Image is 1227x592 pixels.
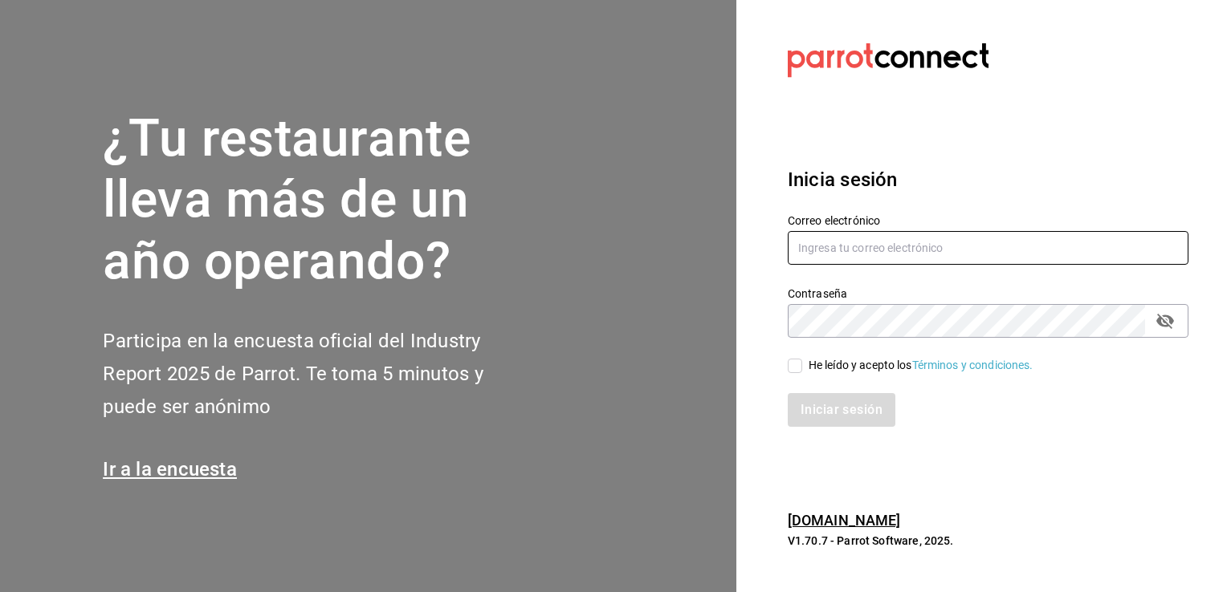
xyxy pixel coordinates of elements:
[1152,307,1179,335] button: passwordField
[103,108,536,293] h1: ¿Tu restaurante lleva más de un año operando?
[788,214,1188,225] label: Correo electrónico
[103,458,237,480] a: Ir a la encuesta
[788,165,1188,194] h3: Inicia sesión
[788,533,1188,549] p: V1.70.7 - Parrot Software, 2025.
[788,512,901,529] a: [DOMAIN_NAME]
[912,359,1033,371] a: Términos y condiciones.
[788,231,1188,265] input: Ingresa tu correo electrónico
[103,325,536,423] h2: Participa en la encuesta oficial del Industry Report 2025 de Parrot. Te toma 5 minutos y puede se...
[788,287,1188,298] label: Contraseña
[809,357,1033,374] div: He leído y acepto los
